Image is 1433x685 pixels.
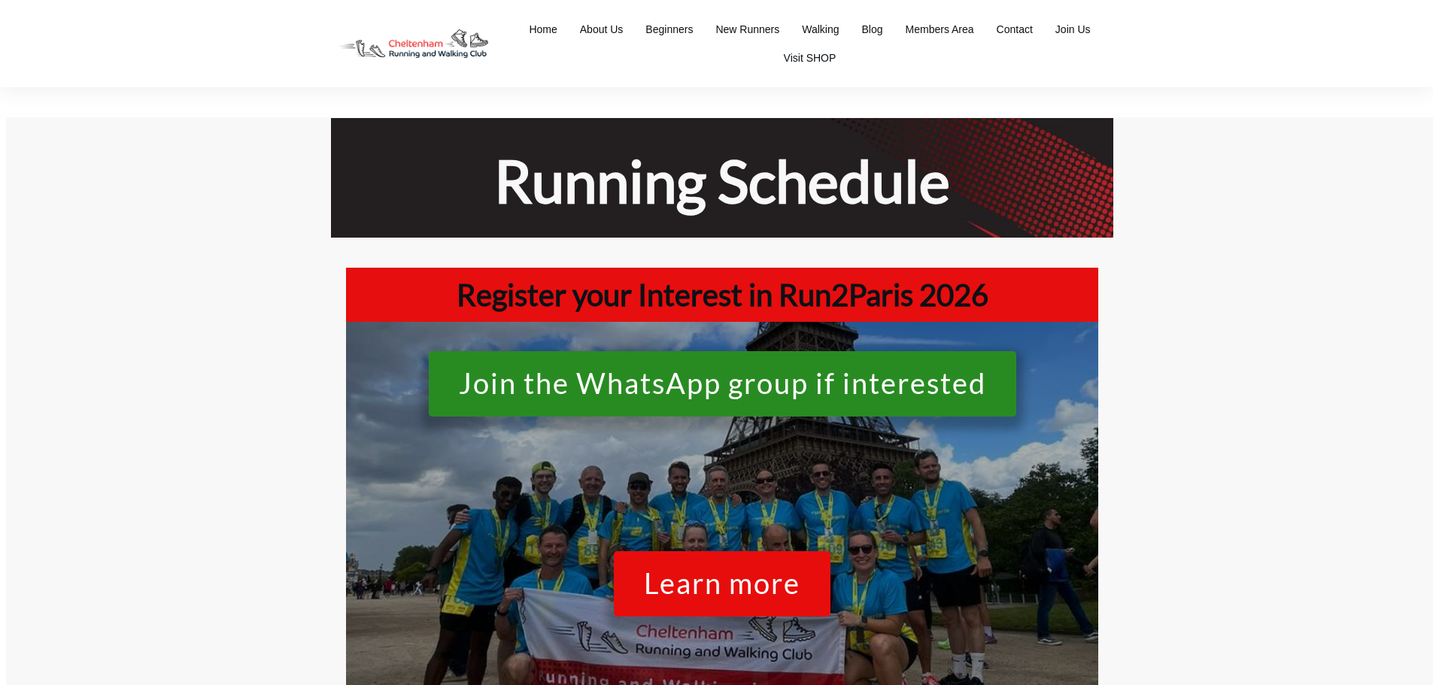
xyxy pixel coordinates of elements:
[326,19,501,69] img: Decathlon
[715,19,779,40] a: New Runners
[1055,19,1091,40] a: Join Us
[529,19,557,40] a: Home
[784,47,836,68] a: Visit SHOP
[347,143,1098,219] h1: Running Schedule
[354,275,1091,314] h1: Register your Interest in Run2Paris 2026
[429,351,1016,417] a: Join the WhatsApp group if interested
[580,19,624,40] a: About Us
[997,19,1033,40] a: Contact
[906,19,974,40] a: Members Area
[614,551,830,617] a: Learn more
[644,568,800,608] span: Learn more
[862,19,883,40] a: Blog
[459,368,986,408] span: Join the WhatsApp group if interested
[645,19,693,40] a: Beginners
[802,19,839,40] a: Walking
